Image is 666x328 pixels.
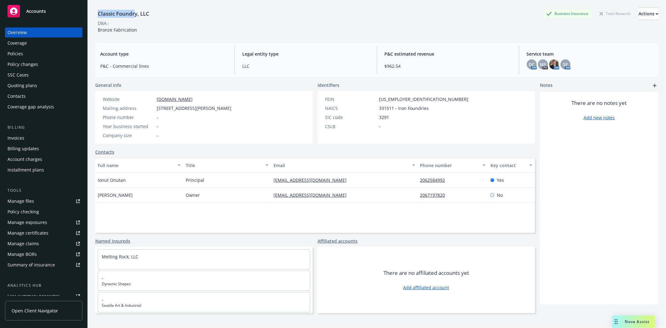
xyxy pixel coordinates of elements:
[325,105,377,112] div: NAICS
[5,207,82,217] a: Policy checking
[497,177,504,183] span: Yes
[7,196,34,206] div: Manage files
[186,162,262,169] div: Title
[5,165,82,175] a: Installment plans
[379,114,389,121] span: 3291
[5,91,82,101] a: Contacts
[403,284,449,291] a: Add affiliated account
[527,51,654,57] span: Service team
[7,81,37,91] div: Quoting plans
[639,7,659,20] button: Actions
[186,177,204,183] span: Principal
[7,59,38,69] div: Policy changes
[5,59,82,69] a: Policy changes
[5,102,82,112] a: Coverage gap analysis
[7,133,24,143] div: Invoices
[242,51,369,57] span: Legal entity type
[325,96,377,102] div: FEIN
[5,249,82,259] a: Manage BORs
[572,99,627,107] span: There are no notes yet
[103,96,154,102] div: Website
[102,254,138,260] a: Melting Rock, LLC
[12,307,58,314] span: Open Client Navigator
[7,239,39,249] div: Manage claims
[7,217,47,227] div: Manage exposures
[625,319,650,324] span: Nova Assist
[385,51,511,57] span: P&C estimated revenue
[5,260,82,270] a: Summary of insurance
[95,238,130,244] a: Named insureds
[7,260,55,270] div: Summary of insurance
[543,10,591,17] div: Business Insurance
[103,132,154,139] div: Company size
[186,192,200,198] span: Owner
[5,282,82,289] div: Analytics hub
[5,27,82,37] a: Overview
[491,162,525,169] div: Key contact
[274,162,408,169] div: Email
[7,27,27,37] div: Overview
[102,303,306,308] span: Seattle Art & Industrial
[5,196,82,206] a: Manage files
[274,192,352,198] a: [EMAIL_ADDRESS][DOMAIN_NAME]
[540,82,553,89] span: Notes
[584,114,615,121] a: Add new notes
[103,105,154,112] div: Mailing address
[549,59,559,69] img: photo
[95,10,152,18] div: Classic Foundry, LLC
[639,8,659,20] div: Actions
[157,105,231,112] span: [STREET_ADDRESS][PERSON_NAME]
[102,296,103,302] a: -
[418,158,488,173] button: Phone number
[7,207,39,217] div: Policy checking
[100,63,227,69] span: P&C - Commercial lines
[5,187,82,194] div: Tools
[7,70,29,80] div: SSC Cases
[7,165,44,175] div: Installment plans
[157,114,158,121] span: -
[95,158,183,173] button: Full name
[98,177,126,183] span: Ionut Onutan
[5,154,82,164] a: Account charges
[103,114,154,121] div: Phone number
[5,38,82,48] a: Coverage
[379,123,381,130] span: -
[98,20,109,27] div: DBA: -
[318,238,358,244] a: Affiliated accounts
[7,144,39,154] div: Billing updates
[488,158,535,173] button: Key contact
[7,102,54,112] div: Coverage gap analysis
[7,49,23,59] div: Policies
[651,82,659,89] a: add
[612,316,655,328] button: Nova Assist
[5,49,82,59] a: Policies
[183,158,271,173] button: Title
[26,9,46,14] span: Accounts
[5,133,82,143] a: Invoices
[95,149,114,155] a: Contacts
[242,63,369,69] span: LLC
[379,96,468,102] span: [US_EMPLOYER_IDENTIFICATION_NUMBER]
[5,228,82,238] a: Manage certificates
[5,239,82,249] a: Manage claims
[98,162,174,169] div: Full name
[7,228,48,238] div: Manage certificates
[540,61,546,68] span: NP
[274,177,352,183] a: [EMAIL_ADDRESS][DOMAIN_NAME]
[5,217,82,227] a: Manage exposures
[420,177,450,183] a: 2062584992
[100,51,227,57] span: Account type
[102,281,306,287] span: Dynamic Shapes
[529,61,535,68] span: DC
[5,81,82,91] a: Quoting plans
[325,123,377,130] div: CSLB
[318,82,339,88] span: Identifiers
[563,61,568,68] span: SF
[5,291,82,301] a: Loss summary generator
[7,38,27,48] div: Coverage
[95,82,121,88] span: General info
[612,316,620,328] div: Drag to move
[98,192,133,198] span: [PERSON_NAME]
[385,63,511,69] span: $962.54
